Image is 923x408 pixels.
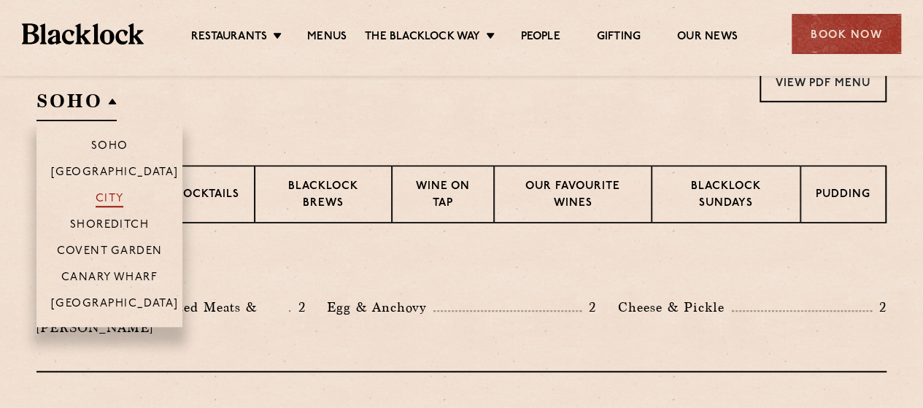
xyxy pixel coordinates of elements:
a: View PDF Menu [760,62,887,102]
h3: Pre Chop Bites [36,260,887,279]
p: [GEOGRAPHIC_DATA] [51,298,179,312]
p: 2 [582,298,596,317]
a: People [520,30,560,46]
p: Blacklock Brews [270,179,376,213]
img: BL_Textured_Logo-footer-cropped.svg [22,23,144,44]
p: Egg & Anchovy [327,297,433,317]
p: Shoreditch [70,219,150,234]
a: The Blacklock Way [365,30,480,46]
a: Gifting [597,30,641,46]
a: Our News [677,30,738,46]
a: Restaurants [191,30,267,46]
p: City [96,193,124,207]
p: Canary Wharf [61,272,158,286]
p: 2 [290,298,305,317]
p: Soho [91,140,128,155]
div: Book Now [792,14,901,54]
p: Wine on Tap [407,179,479,213]
p: Cocktails [174,187,239,205]
p: Covent Garden [57,245,163,260]
a: Menus [307,30,347,46]
p: Cheese & Pickle [618,297,732,317]
p: Pudding [816,187,870,205]
p: [GEOGRAPHIC_DATA] [51,166,179,181]
p: 2 [872,298,887,317]
h2: SOHO [36,88,117,121]
p: Blacklock Sundays [667,179,785,213]
p: Our favourite wines [509,179,636,213]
